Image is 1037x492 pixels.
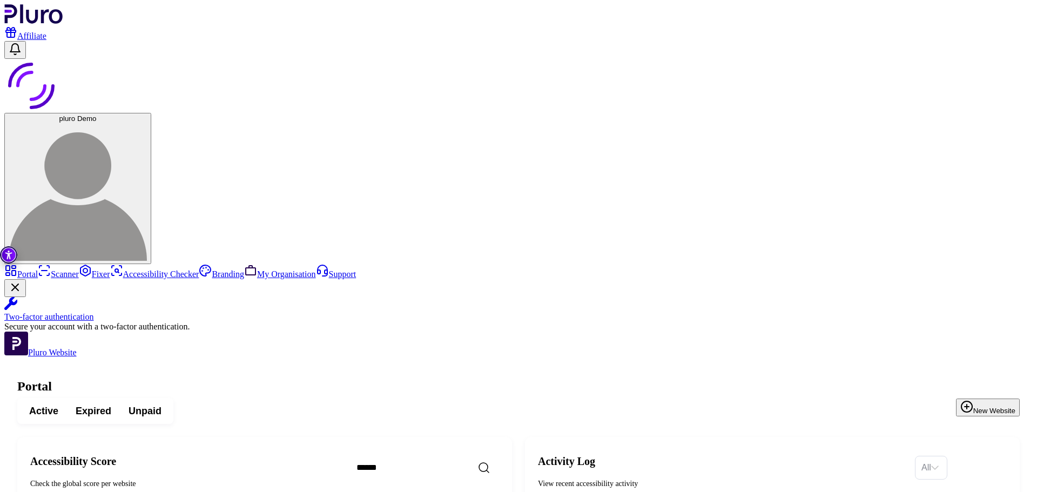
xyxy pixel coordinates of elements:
[4,279,26,297] button: Close Two-factor authentication notification
[4,348,77,357] a: Open Pluro Website
[30,455,339,468] h2: Accessibility Score
[29,405,58,417] span: Active
[244,269,316,279] a: My Organisation
[956,399,1020,416] button: New Website
[316,269,356,279] a: Support
[17,379,1020,394] h1: Portal
[9,123,147,261] img: pluro Demo
[120,401,170,421] button: Unpaid
[538,478,906,489] div: View recent accessibility activity
[4,297,1033,322] a: Two-factor authentication
[129,405,161,417] span: Unpaid
[76,405,111,417] span: Expired
[4,16,63,25] a: Logo
[79,269,110,279] a: Fixer
[4,31,46,41] a: Affiliate
[4,113,151,264] button: pluro Demopluro Demo
[4,322,1033,332] div: Secure your account with a two-factor authentication.
[67,401,120,421] button: Expired
[4,264,1033,358] aside: Sidebar menu
[4,269,38,279] a: Portal
[4,41,26,59] button: Open notifications, you have 0 new notifications
[30,478,339,489] div: Check the global score per website
[4,312,1033,322] div: Two-factor authentication
[348,456,534,479] input: Search
[38,269,79,279] a: Scanner
[59,114,97,123] span: pluro Demo
[915,456,947,480] div: Set sorting
[21,401,67,421] button: Active
[110,269,199,279] a: Accessibility Checker
[199,269,244,279] a: Branding
[538,455,906,468] h2: Activity Log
